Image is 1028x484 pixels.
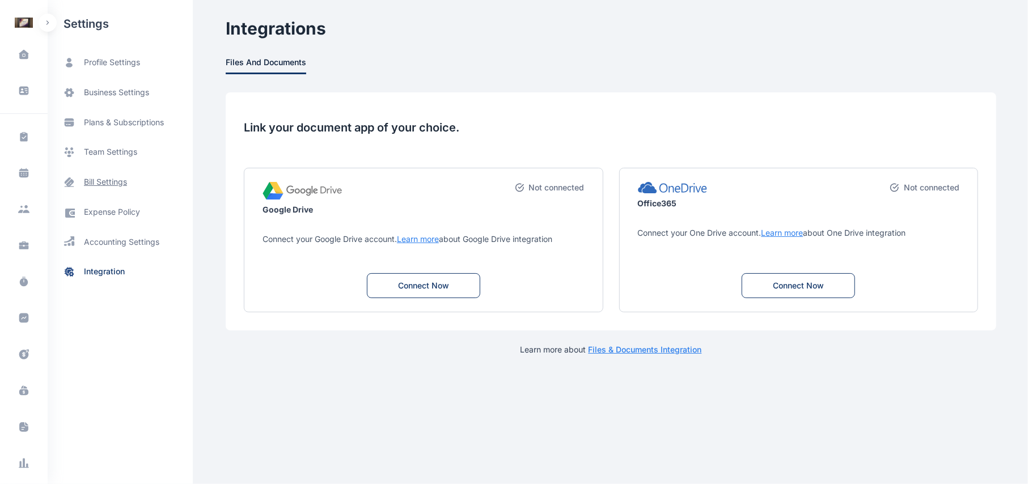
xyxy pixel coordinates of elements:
span: business settings [84,87,149,99]
h4: Link your document app of your choice. [226,92,996,135]
a: expense policy [48,197,193,227]
span: expense policy [84,206,140,218]
p: Learn more about [521,344,702,355]
span: accounting settings [84,236,159,248]
a: bill settings [48,167,193,197]
span: integration [84,266,125,278]
button: Connect Now [367,273,480,298]
a: Files and Documents [226,57,320,74]
a: plans & subscriptions [48,108,193,137]
span: team settings [84,146,137,158]
span: Learn more [762,228,803,237]
img: googledrive.svg [263,182,342,199]
span: plans & subscriptions [84,117,164,128]
p: Google Drive [263,204,342,215]
p: Connect your One Drive account. about One Drive integration [638,227,960,239]
p: Connect your Google Drive account. about Google Drive integration [263,233,585,245]
span: profile settings [84,57,140,69]
span: bill settings [84,176,127,188]
span: Learn more [397,234,439,244]
h1: Integrations [226,18,996,39]
a: profile settings [48,48,193,78]
button: Connect Now [742,273,855,298]
p: Office365 [638,198,707,209]
img: onedrive.svg [638,182,707,193]
a: accounting settings [48,227,193,257]
a: business settings [48,78,193,108]
a: team settings [48,137,193,167]
span: Files and Documents [226,57,306,74]
a: integration [48,257,193,287]
span: Not connected [529,182,585,193]
span: Not connected [904,182,959,193]
a: Files & Documents Integration [589,345,702,354]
